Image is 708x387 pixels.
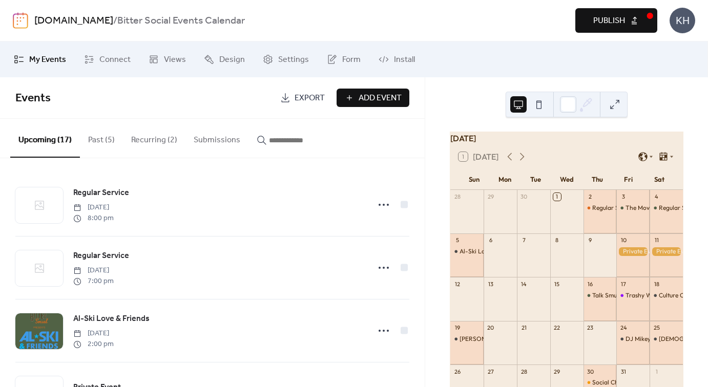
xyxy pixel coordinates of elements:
[295,92,325,104] span: Export
[553,193,561,201] div: 1
[619,280,627,288] div: 17
[453,193,461,201] div: 28
[255,46,317,73] a: Settings
[616,335,650,343] div: DJ Mikey Sharks
[650,335,683,343] div: Gay Agenda/Jermainia/Luxe Posh Dance Party
[73,249,129,263] a: Regular Service
[460,247,519,256] div: Al-Ski Love & Friends
[582,169,613,190] div: Thu
[619,324,627,332] div: 24
[626,291,676,300] div: Trashy Wine Club!
[487,324,494,332] div: 20
[459,169,489,190] div: Sun
[670,8,695,33] div: KH
[273,89,332,107] a: Export
[73,250,129,262] span: Regular Service
[73,328,114,339] span: [DATE]
[278,54,309,66] span: Settings
[520,236,528,244] div: 7
[123,119,185,157] button: Recurring (2)
[450,132,683,144] div: [DATE]
[584,291,617,300] div: Talk Smutty to Me
[653,193,660,201] div: 4
[592,378,645,387] div: Social Chaos Bingo
[626,335,671,343] div: DJ Mikey Sharks
[450,335,484,343] div: DJ Gay Agenda
[99,54,131,66] span: Connect
[616,204,650,212] div: The Move: a First Friday dance party
[10,119,80,158] button: Upcoming (17)
[394,54,415,66] span: Install
[553,280,561,288] div: 15
[584,204,617,212] div: Regular Service
[460,335,576,343] div: [PERSON_NAME][DEMOGRAPHIC_DATA]
[520,324,528,332] div: 21
[520,368,528,375] div: 28
[616,291,650,300] div: Trashy Wine Club!
[13,12,28,29] img: logo
[487,236,494,244] div: 6
[520,280,528,288] div: 14
[650,204,683,212] div: Regular Service
[489,169,520,190] div: Mon
[164,54,186,66] span: Views
[73,213,114,224] span: 8:00 pm
[616,247,650,256] div: Private Event
[76,46,138,73] a: Connect
[650,291,683,300] div: Culture Clash Discotheque with Uymami
[73,186,129,200] a: Regular Service
[453,236,461,244] div: 5
[342,54,361,66] span: Form
[80,119,123,157] button: Past (5)
[371,46,423,73] a: Install
[613,169,643,190] div: Fri
[15,87,51,110] span: Events
[587,193,594,201] div: 2
[619,368,627,375] div: 31
[117,11,245,31] b: Bitter Social Events Calendar
[592,204,635,212] div: Regular Service
[553,368,561,375] div: 29
[29,54,66,66] span: My Events
[487,280,494,288] div: 13
[653,368,660,375] div: 1
[185,119,248,157] button: Submissions
[73,313,150,325] span: Al-Ski Love & Friends
[487,193,494,201] div: 29
[575,8,657,33] button: Publish
[73,265,114,276] span: [DATE]
[553,324,561,332] div: 22
[73,276,114,287] span: 7:00 pm
[73,202,114,213] span: [DATE]
[659,204,702,212] div: Regular Service
[453,368,461,375] div: 26
[593,15,625,27] span: Publish
[453,324,461,332] div: 19
[196,46,253,73] a: Design
[219,54,245,66] span: Design
[619,236,627,244] div: 10
[337,89,409,107] button: Add Event
[644,169,675,190] div: Sat
[34,11,113,31] a: [DOMAIN_NAME]
[587,368,594,375] div: 30
[520,193,528,201] div: 30
[453,280,461,288] div: 12
[653,280,660,288] div: 18
[584,378,617,387] div: Social Chaos Bingo
[587,236,594,244] div: 9
[520,169,551,190] div: Tue
[450,247,484,256] div: Al-Ski Love & Friends
[113,11,117,31] b: /
[619,193,627,201] div: 3
[487,368,494,375] div: 27
[551,169,582,190] div: Wed
[73,187,129,199] span: Regular Service
[653,236,660,244] div: 11
[650,247,683,256] div: Private Event
[592,291,641,300] div: Talk Smutty to Me
[319,46,368,73] a: Form
[653,324,660,332] div: 25
[73,312,150,326] a: Al-Ski Love & Friends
